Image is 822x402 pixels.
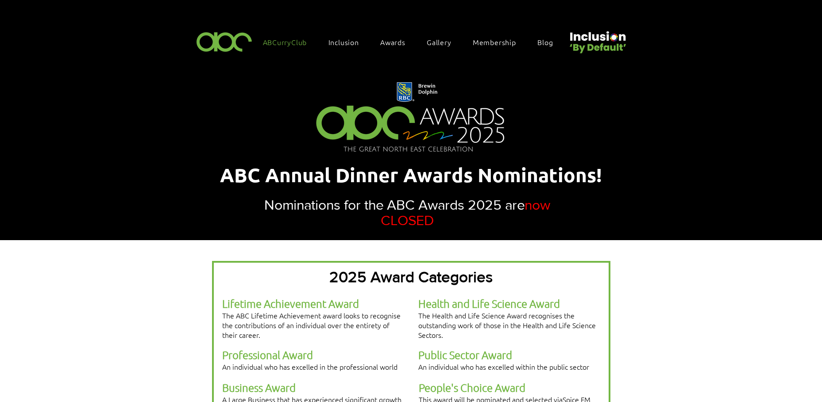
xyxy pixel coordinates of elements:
span: Blog [537,37,553,47]
span: An individual who has excelled within the public sector [418,362,589,371]
span: ABC Annual Dinner Awards Nominations! [220,163,602,187]
div: Awards [376,33,419,51]
span: now CLOSED [381,197,550,228]
span: Membership [473,37,516,47]
a: Blog [533,33,566,51]
span: The Health and Life Science Award recognises the outstanding work of those in the Health and Life... [418,310,596,340]
span: An individual who has excelled in the professional world [222,362,397,371]
span: Business Award [222,381,296,394]
span: People's Choice Award [419,381,525,394]
span: Gallery [427,37,452,47]
span: Health and Life Science Award [418,297,560,310]
span: Inclusion [328,37,359,47]
span: The ABC Lifetime Achievement award looks to recognise the contributions of an individual over the... [222,310,401,340]
span: ABCurryClub [263,37,307,47]
img: Untitled design (22).png [567,24,628,54]
div: Inclusion [324,33,372,51]
nav: Site [259,33,567,51]
a: Membership [468,33,529,51]
a: Gallery [422,33,465,51]
span: Nominations for the ABC Awards 2025 are [264,197,525,212]
span: Awards [380,37,405,47]
span: Public Sector Award [418,348,512,361]
span: 2025 Award Categories [329,268,493,285]
img: ABC-Logo-Blank-Background-01-01-2.png [194,28,255,54]
img: Northern Insights Double Pager Apr 2025.png [305,70,517,166]
span: Lifetime Achievement Award [222,297,359,310]
a: ABCurryClub [259,33,320,51]
span: Professional Award [222,348,313,361]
